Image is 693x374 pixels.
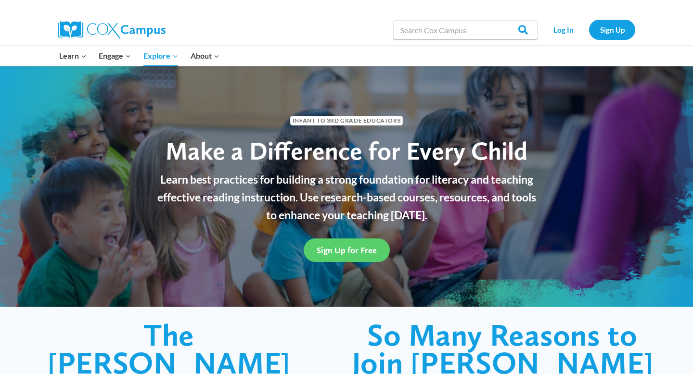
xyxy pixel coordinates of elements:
[99,50,131,62] span: Engage
[317,245,377,255] span: Sign Up for Free
[166,136,527,166] span: Make a Difference for Every Child
[53,46,225,66] nav: Primary Navigation
[304,238,390,262] a: Sign Up for Free
[191,50,219,62] span: About
[143,50,178,62] span: Explore
[152,171,541,224] p: Learn best practices for building a strong foundation for literacy and teaching effective reading...
[542,20,635,39] nav: Secondary Navigation
[393,20,538,39] input: Search Cox Campus
[542,20,584,39] a: Log In
[589,20,635,39] a: Sign Up
[58,21,166,38] img: Cox Campus
[59,50,87,62] span: Learn
[290,116,403,125] span: Infant to 3rd Grade Educators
